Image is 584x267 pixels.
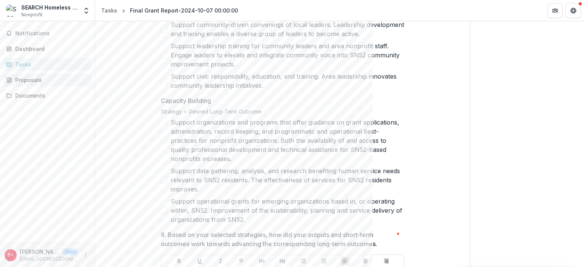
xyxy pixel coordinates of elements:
p: User [62,248,78,255]
button: Align Center [361,256,370,265]
nav: breadcrumb [98,5,241,16]
button: Underline [195,256,204,265]
div: Tasks [15,60,86,68]
a: Proposals [3,74,92,86]
div: Tasks [101,6,117,14]
button: Notifications [3,27,92,39]
button: Bullet List [299,256,308,265]
div: Documents [15,92,86,100]
div: Strategy + Desired Long-Term Outcome [161,108,404,118]
span: Notifications [15,30,89,37]
p: 8. Based on your selected strategies, how did your outputs and short-term outcomes work towards a... [161,230,393,248]
span: Support leadership training for community leaders and area nonprofit staff. Engage leaders to ele... [171,41,404,69]
button: Align Right [382,256,391,265]
span: Support civic responsibility, education, and training. Area leadership innovates community leader... [171,72,404,90]
div: SEARCH Homeless Services [21,3,78,11]
span: Nonprofit [21,11,43,18]
div: Final Grant Report-2024-10-07 00:00:00 [130,6,238,14]
button: Heading 1 [257,256,267,265]
a: Tasks [98,5,120,16]
p: Capacity Building [161,96,211,105]
button: Partners [547,3,563,18]
button: Align Left [340,256,349,265]
button: Strike [236,256,246,265]
span: Support operational grants for emerging organizations based in, or operating within, SN52. Improv... [171,197,404,224]
button: Get Help [566,3,581,18]
img: SEARCH Homeless Services [6,5,18,17]
button: Bold [175,256,184,265]
a: Documents [3,89,92,102]
a: Tasks [3,58,92,71]
a: Dashboard [3,43,92,55]
button: Open entity switcher [81,3,92,18]
span: Support data gathering, analysis, and research benefiting human service needs relevant to SN52 re... [171,166,404,194]
div: Dashboard [15,45,86,53]
p: [EMAIL_ADDRESS][DOMAIN_NAME] [20,256,78,262]
span: Support organizations and programs that offer guidance on grant applications, administration, rec... [171,118,404,163]
div: Proposals [15,76,86,84]
button: Italicize [216,256,225,265]
p: [PERSON_NAME] <[EMAIL_ADDRESS][DOMAIN_NAME]> [20,248,59,256]
div: Sondee Chalcraft <schalcraft@searchhomeless.org> [8,253,14,258]
button: More [81,251,90,260]
button: Heading 2 [278,256,287,265]
span: Support community-driven convenings of local leaders. Leadership development and training enables... [171,20,404,38]
button: Ordered List [319,256,328,265]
